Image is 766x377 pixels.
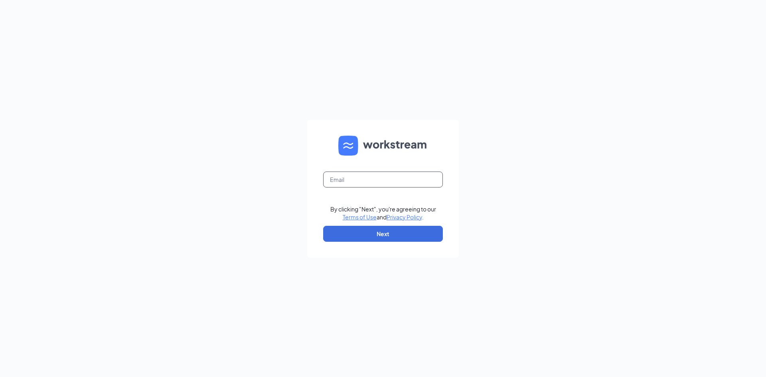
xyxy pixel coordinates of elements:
[323,226,443,242] button: Next
[338,136,428,156] img: WS logo and Workstream text
[330,205,436,221] div: By clicking "Next", you're agreeing to our and .
[323,172,443,188] input: Email
[387,213,422,221] a: Privacy Policy
[343,213,377,221] a: Terms of Use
